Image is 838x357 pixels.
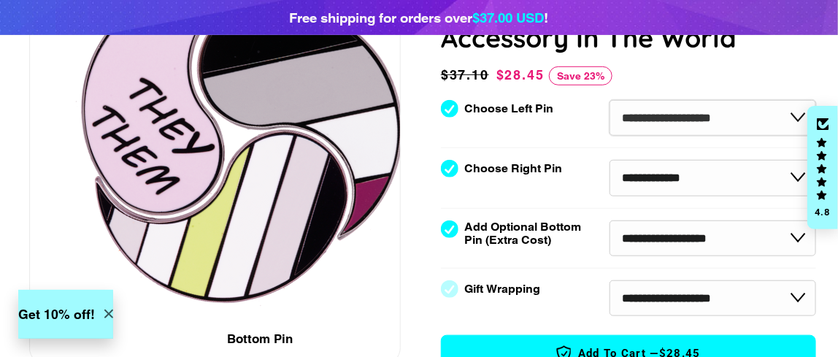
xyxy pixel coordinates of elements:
span: Save 23% [549,66,612,85]
div: Free shipping for orders over ! [290,7,549,28]
div: Click to open Judge.me floating reviews tab [807,106,838,230]
div: Bottom Pin [227,329,293,349]
label: Choose Left Pin [464,102,553,115]
label: Choose Right Pin [464,162,562,175]
span: $37.10 [441,65,493,85]
span: $37.00 USD [473,9,545,26]
label: Add Optional Bottom Pin (Extra Cost) [464,220,587,247]
div: 4.8 [814,207,831,217]
label: Gift Wrapping [464,283,540,296]
span: $28.45 [496,67,545,82]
